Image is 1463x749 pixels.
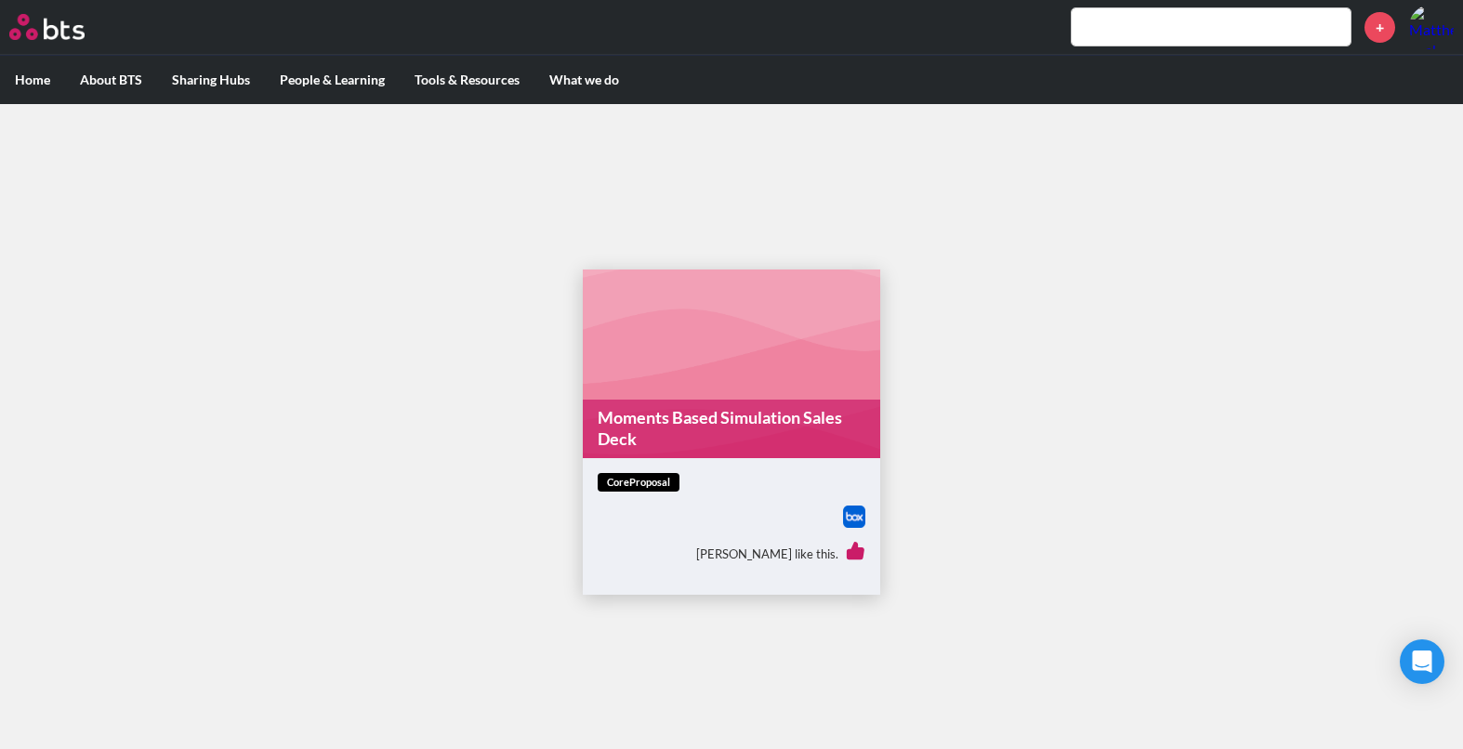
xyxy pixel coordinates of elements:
a: Go home [9,14,119,40]
a: + [1364,12,1395,43]
div: [PERSON_NAME] like this. [598,528,865,580]
div: Open Intercom Messenger [1400,639,1444,684]
a: Download file from Box [843,506,865,528]
a: Profile [1409,5,1454,49]
label: About BTS [65,56,157,104]
img: BTS Logo [9,14,85,40]
a: Moments Based Simulation Sales Deck [583,400,880,458]
label: People & Learning [265,56,400,104]
span: coreProposal [598,473,679,493]
label: Sharing Hubs [157,56,265,104]
label: What we do [534,56,634,104]
img: Matthew Tonken [1409,5,1454,49]
img: Box logo [843,506,865,528]
label: Tools & Resources [400,56,534,104]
